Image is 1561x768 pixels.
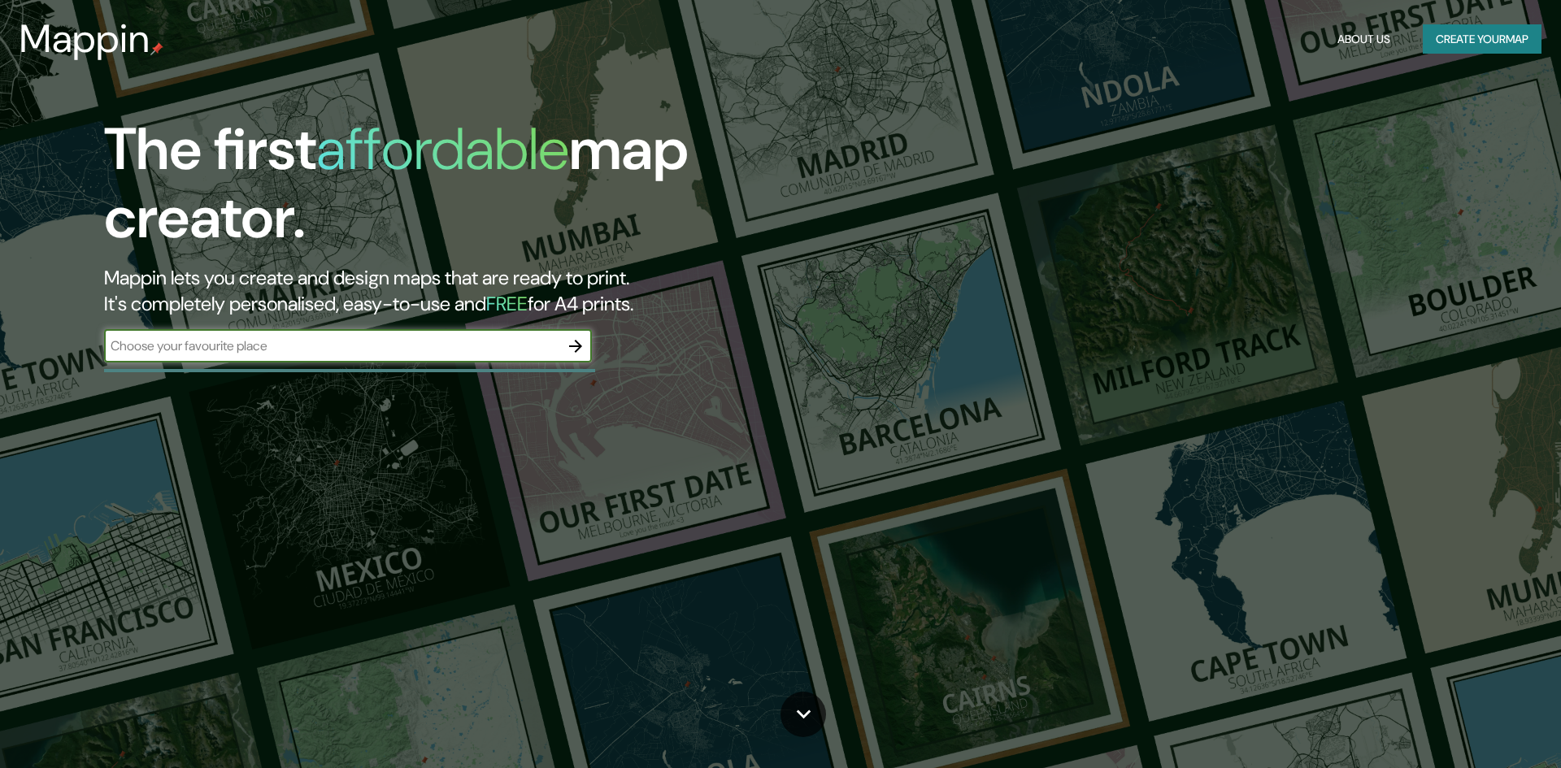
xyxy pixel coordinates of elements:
input: Choose your favourite place [104,336,559,355]
button: About Us [1331,24,1397,54]
h3: Mappin [20,16,150,62]
h1: The first map creator. [104,115,885,265]
h1: affordable [316,111,569,187]
h5: FREE [486,291,528,316]
img: mappin-pin [150,42,163,55]
h2: Mappin lets you create and design maps that are ready to print. It's completely personalised, eas... [104,265,885,317]
button: Create yourmap [1423,24,1541,54]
